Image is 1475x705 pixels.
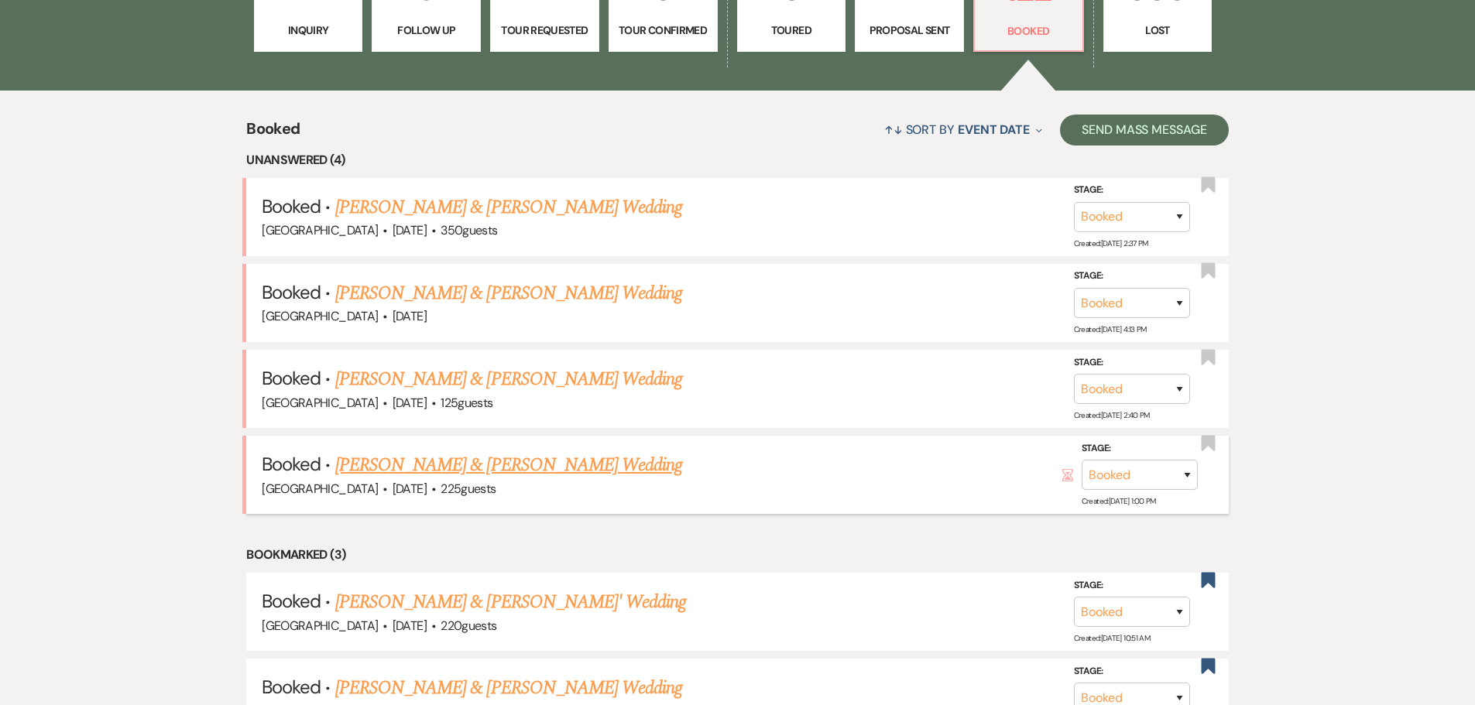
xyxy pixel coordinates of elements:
span: Booked [262,280,321,304]
p: Proposal Sent [865,22,954,39]
a: [PERSON_NAME] & [PERSON_NAME] Wedding [335,193,682,221]
p: Lost [1113,22,1202,39]
span: [DATE] [393,618,427,634]
span: 225 guests [441,481,496,497]
span: [GEOGRAPHIC_DATA] [262,222,378,238]
span: Event Date [958,121,1030,138]
span: Created: [DATE] 4:13 PM [1074,324,1147,334]
a: [PERSON_NAME] & [PERSON_NAME] Wedding [335,451,682,479]
span: ↑↓ [884,121,903,138]
span: Created: [DATE] 2:37 PM [1074,238,1148,248]
li: Unanswered (4) [246,150,1229,170]
span: Booked [262,452,321,476]
span: 125 guests [441,395,492,411]
span: Created: [DATE] 1:00 PM [1082,496,1156,506]
p: Booked [984,22,1073,39]
span: Booked [262,589,321,613]
label: Stage: [1074,268,1190,285]
span: [GEOGRAPHIC_DATA] [262,481,378,497]
span: Created: [DATE] 2:40 PM [1074,410,1150,420]
span: Booked [262,194,321,218]
a: [PERSON_NAME] & [PERSON_NAME]' Wedding [335,588,687,616]
p: Tour Confirmed [619,22,708,39]
a: [PERSON_NAME] & [PERSON_NAME] Wedding [335,674,682,702]
span: [GEOGRAPHIC_DATA] [262,308,378,324]
span: [GEOGRAPHIC_DATA] [262,395,378,411]
label: Stage: [1074,577,1190,594]
a: [PERSON_NAME] & [PERSON_NAME] Wedding [335,365,682,393]
span: Booked [262,675,321,699]
button: Send Mass Message [1060,115,1229,145]
span: Booked [246,117,300,150]
p: Tour Requested [500,22,589,39]
li: Bookmarked (3) [246,545,1229,565]
span: [GEOGRAPHIC_DATA] [262,618,378,634]
span: 220 guests [441,618,496,634]
a: [PERSON_NAME] & [PERSON_NAME] Wedding [335,279,682,307]
label: Stage: [1082,440,1198,457]
label: Stage: [1074,354,1190,371]
label: Stage: [1074,182,1190,199]
span: 350 guests [441,222,497,238]
span: [DATE] [393,308,427,324]
p: Follow Up [382,22,471,39]
p: Inquiry [264,22,353,39]
button: Sort By Event Date [878,109,1048,150]
span: [DATE] [393,395,427,411]
span: Booked [262,366,321,390]
span: [DATE] [393,222,427,238]
span: Created: [DATE] 10:51 AM [1074,633,1150,643]
label: Stage: [1074,663,1190,680]
p: Toured [747,22,836,39]
span: [DATE] [393,481,427,497]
